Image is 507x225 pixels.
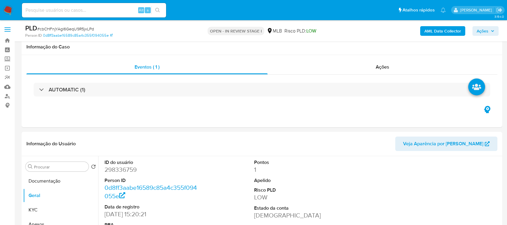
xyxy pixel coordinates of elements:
[26,44,497,50] h1: Informação do Caso
[254,211,348,220] dd: [DEMOGRAPHIC_DATA]
[105,165,198,174] dd: 298336759
[306,27,316,34] span: LOW
[208,27,264,35] p: OPEN - IN REVIEW STAGE I
[284,28,316,34] span: Risco PLD:
[460,7,494,13] p: jonathan.shikay@mercadolivre.com
[22,6,166,14] input: Pesquise usuários ou casos...
[477,26,488,36] span: Ações
[254,205,348,211] dt: Estado da conta
[472,26,499,36] button: Ações
[496,7,502,13] a: Sair
[403,137,483,151] span: Veja Aparência por [PERSON_NAME]
[23,188,98,203] button: Geral
[420,26,465,36] button: AML Data Collector
[26,141,76,147] h1: Informação do Usuário
[402,7,435,13] span: Atalhos rápidos
[376,63,389,70] span: Ações
[28,164,33,169] button: Procurar
[254,193,348,202] dd: LOW
[254,165,348,174] dd: 1
[49,86,85,93] h3: AUTOMATIC (1)
[105,210,198,218] dd: [DATE] 15:20:21
[43,33,113,38] a: 0d8ff3aabe16589c85a4c355f094055e
[105,204,198,210] dt: Data de registro
[147,7,149,13] span: s
[139,7,144,13] span: Alt
[424,26,461,36] b: AML Data Collector
[25,23,37,33] b: PLD
[395,137,497,151] button: Veja Aparência por [PERSON_NAME]
[25,33,42,38] b: Person ID
[23,174,98,188] button: Documentação
[105,159,198,166] dt: ID do usuário
[23,203,98,217] button: KYC
[34,83,490,97] div: AUTOMATIC (1)
[254,177,348,184] dt: Apelido
[254,187,348,193] dt: Risco PLD
[254,159,348,166] dt: Pontos
[91,164,96,171] button: Retornar ao pedido padrão
[441,8,446,13] a: Notificações
[37,26,94,32] span: # cbCHFnjYAgl6GeqU9R5jxLPd
[105,183,197,200] a: 0d8ff3aabe16589c85a4c355f094055e
[151,6,164,14] button: search-icon
[267,28,282,34] div: MLB
[34,164,86,170] input: Procurar
[135,63,159,70] span: Eventos ( 1 )
[105,177,198,184] dt: Person ID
